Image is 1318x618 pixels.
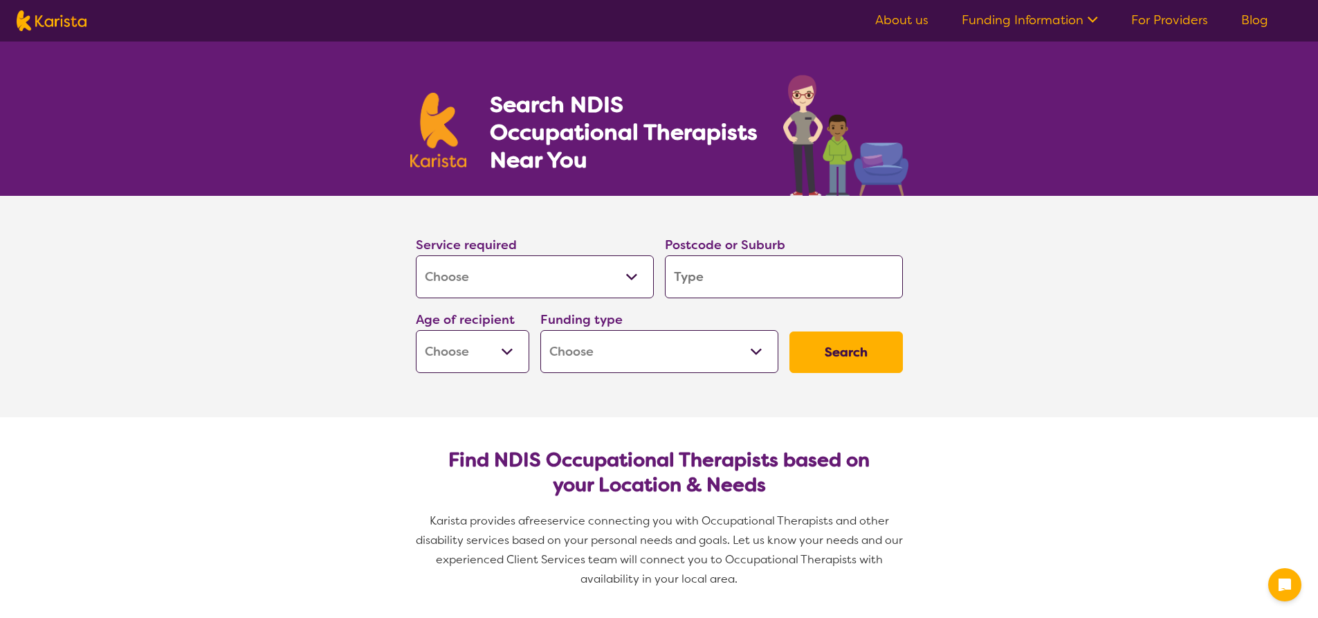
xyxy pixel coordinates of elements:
label: Funding type [540,311,623,328]
img: Karista logo [410,93,467,167]
h1: Search NDIS Occupational Therapists Near You [490,91,759,174]
span: free [525,514,547,528]
a: Funding Information [962,12,1098,28]
label: Age of recipient [416,311,515,328]
label: Service required [416,237,517,253]
input: Type [665,255,903,298]
label: Postcode or Suburb [665,237,785,253]
span: service connecting you with Occupational Therapists and other disability services based on your p... [416,514,906,586]
a: For Providers [1131,12,1208,28]
span: Karista provides a [430,514,525,528]
h2: Find NDIS Occupational Therapists based on your Location & Needs [427,448,892,498]
a: Blog [1241,12,1268,28]
img: Karista logo [17,10,86,31]
img: occupational-therapy [783,75,908,196]
button: Search [789,331,903,373]
a: About us [875,12,928,28]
